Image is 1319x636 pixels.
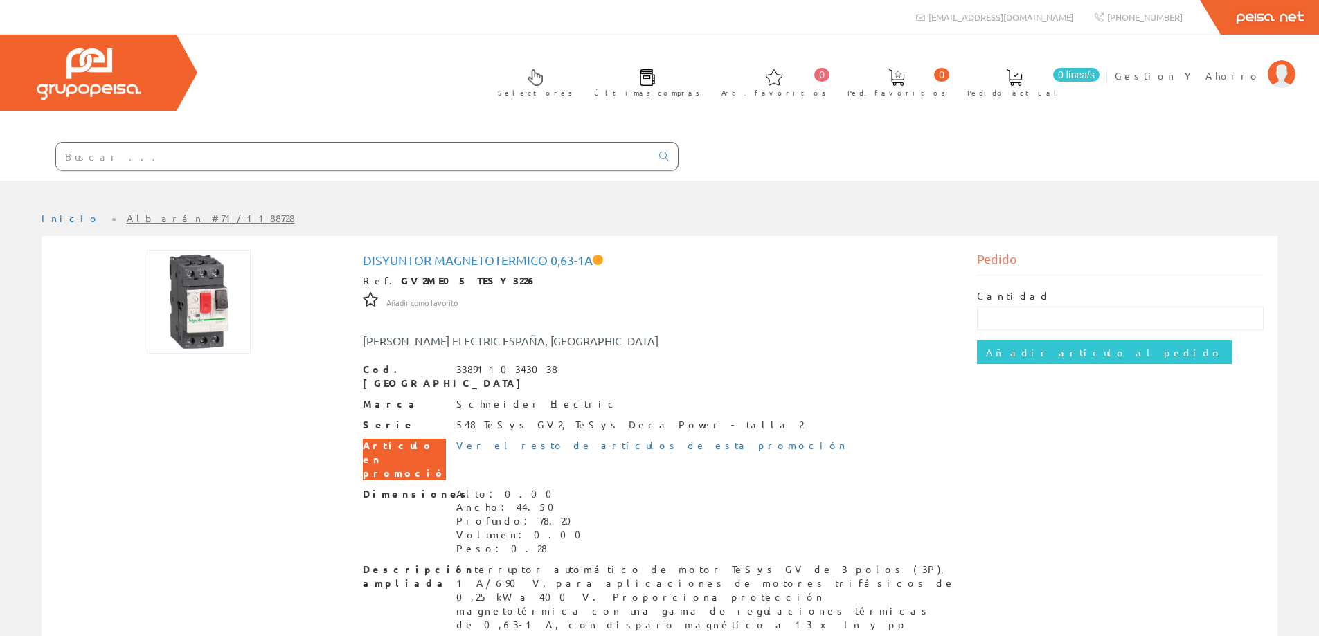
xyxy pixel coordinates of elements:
[363,274,957,288] div: Ref.
[1107,11,1183,23] span: [PHONE_NUMBER]
[977,289,1050,303] label: Cantidad
[484,57,580,105] a: Selectores
[721,86,826,100] span: Art. favoritos
[456,542,589,556] div: Peso: 0.28
[363,397,446,411] span: Marca
[352,333,711,349] div: [PERSON_NAME] ELECTRIC ESPAÑA, [GEOGRAPHIC_DATA]
[977,340,1232,364] input: Añadir artículo al pedido
[977,250,1264,275] div: Pedido
[456,514,589,528] div: Profundo: 78.20
[386,298,458,309] span: Añadir como favorito
[580,57,707,105] a: Últimas compras
[456,418,803,432] div: 548 TeSys GV2, TeSys Deca Power - talla 2
[1115,69,1261,82] span: Gestion Y Ahorro
[37,48,141,100] img: Grupo Peisa
[456,528,589,542] div: Volumen: 0.00
[456,363,557,376] div: 3389110343038
[363,487,446,501] span: Dimensiones
[456,397,619,411] div: Schneider Electric
[127,212,295,224] a: Albarán #71/1188728
[147,250,251,354] img: Foto artículo Disyuntor Magnetotermico 0,63-1a (150x150)
[1115,57,1295,71] a: Gestion Y Ahorro
[456,563,957,632] div: Interruptor automático de motor TeSys GV de 3 polos (3P), 1 A/690 V, para aplicaciones de motores...
[498,86,573,100] span: Selectores
[363,363,446,390] span: Cod. [GEOGRAPHIC_DATA]
[847,86,946,100] span: Ped. favoritos
[401,274,537,287] strong: GV2ME05 TESY3226
[1053,68,1100,82] span: 0 línea/s
[456,487,589,501] div: Alto: 0.00
[363,563,446,590] span: Descripción ampliada
[594,86,700,100] span: Últimas compras
[363,253,957,267] h1: Disyuntor Magnetotermico 0,63-1a
[56,143,651,170] input: Buscar ...
[934,68,949,82] span: 0
[967,86,1061,100] span: Pedido actual
[814,68,829,82] span: 0
[456,439,847,451] a: Ver el resto de artículos de esta promoción
[42,212,100,224] a: Inicio
[456,500,589,514] div: Ancho: 44.50
[928,11,1073,23] span: [EMAIL_ADDRESS][DOMAIN_NAME]
[386,296,458,308] a: Añadir como favorito
[363,439,446,480] span: Artículo en promoción
[363,418,446,432] span: Serie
